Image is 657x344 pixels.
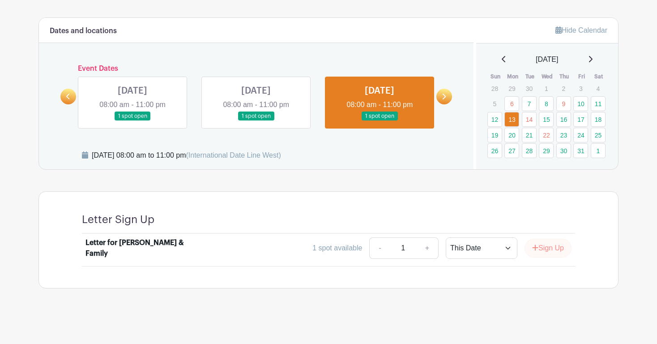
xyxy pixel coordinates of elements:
[522,112,537,127] a: 14
[487,143,502,158] a: 26
[591,143,606,158] a: 1
[522,128,537,142] a: 21
[487,128,502,142] a: 19
[536,54,558,65] span: [DATE]
[539,82,554,95] p: 1
[556,82,571,95] p: 2
[82,213,154,226] h4: Letter Sign Up
[525,239,572,258] button: Sign Up
[504,96,519,111] a: 6
[186,151,281,159] span: (International Date Line West)
[591,96,606,111] a: 11
[556,96,571,111] a: 9
[487,72,504,81] th: Sun
[590,72,608,81] th: Sat
[504,143,519,158] a: 27
[573,96,588,111] a: 10
[573,82,588,95] p: 3
[50,27,117,35] h6: Dates and locations
[556,143,571,158] a: 30
[521,72,539,81] th: Tue
[573,128,588,142] a: 24
[556,72,573,81] th: Thu
[591,82,606,95] p: 4
[487,97,502,111] p: 5
[85,237,196,259] div: Letter for [PERSON_NAME] & Family
[76,64,436,73] h6: Event Dates
[573,72,590,81] th: Fri
[487,112,502,127] a: 12
[504,128,519,142] a: 20
[539,128,554,142] a: 22
[538,72,556,81] th: Wed
[573,143,588,158] a: 31
[416,237,439,259] a: +
[92,150,281,161] div: [DATE] 08:00 am to 11:00 pm
[312,243,362,254] div: 1 spot available
[522,143,537,158] a: 28
[504,82,519,95] p: 29
[504,112,519,127] a: 13
[522,96,537,111] a: 7
[539,112,554,127] a: 15
[556,128,571,142] a: 23
[591,112,606,127] a: 18
[539,143,554,158] a: 29
[573,112,588,127] a: 17
[556,112,571,127] a: 16
[522,82,537,95] p: 30
[591,128,606,142] a: 25
[487,82,502,95] p: 28
[504,72,521,81] th: Mon
[539,96,554,111] a: 8
[369,237,390,259] a: -
[555,26,607,34] a: Hide Calendar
